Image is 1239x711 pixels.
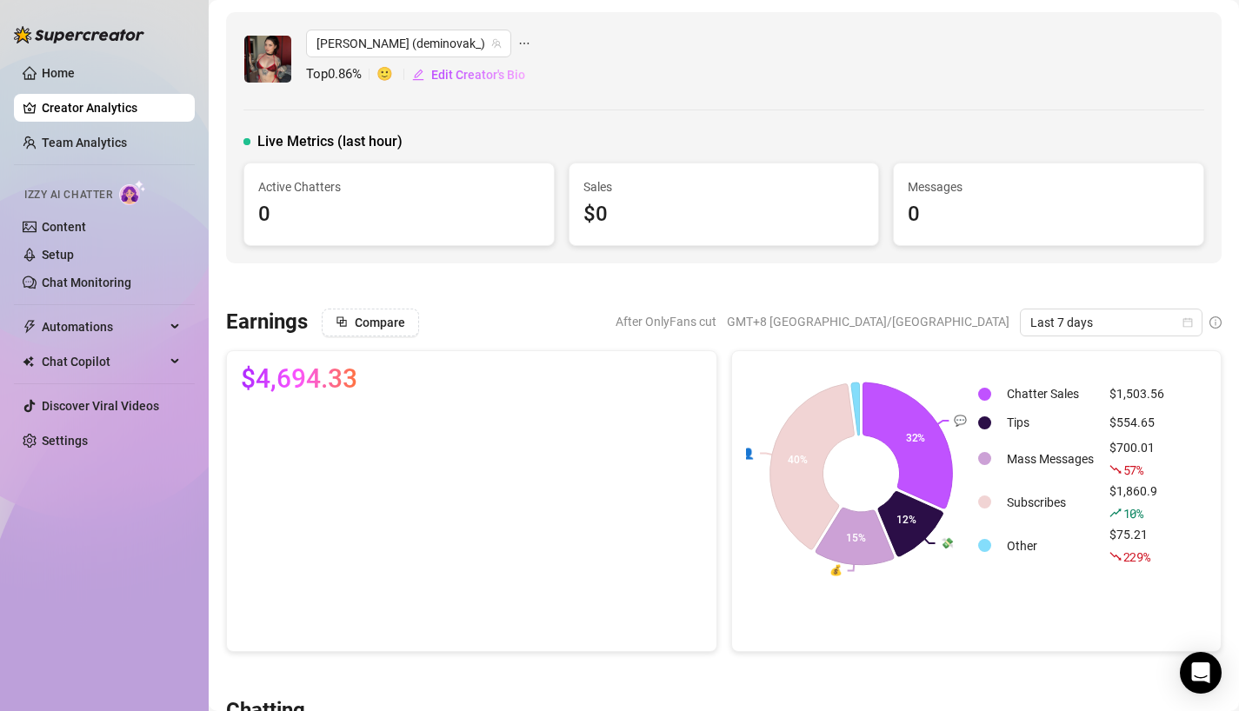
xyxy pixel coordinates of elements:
span: Last 7 days [1030,309,1192,336]
span: ellipsis [518,30,530,57]
a: Setup [42,248,74,262]
span: Active Chatters [258,177,540,196]
img: logo-BBDzfeDw.svg [14,26,144,43]
span: edit [412,69,424,81]
span: fall [1109,550,1122,562]
div: $1,860.9 [1109,482,1164,523]
a: Settings [42,434,88,448]
button: Edit Creator's Bio [411,61,526,89]
a: Creator Analytics [42,94,181,122]
span: team [491,38,502,49]
span: 229 % [1123,548,1150,565]
span: 10 % [1123,505,1143,522]
span: Edit Creator's Bio [431,68,525,82]
div: $554.65 [1109,413,1164,432]
span: rise [1109,507,1122,519]
button: Compare [322,309,419,336]
span: GMT+8 [GEOGRAPHIC_DATA]/[GEOGRAPHIC_DATA] [727,309,1009,335]
span: 🙂 [376,64,411,85]
text: 👤 [742,446,755,459]
div: $700.01 [1109,438,1164,480]
a: Content [42,220,86,234]
td: Mass Messages [1000,438,1101,480]
div: 0 [258,198,540,231]
span: $4,694.33 [241,365,357,393]
span: Chat Copilot [42,348,165,375]
span: calendar [1182,317,1193,328]
text: 💸 [940,536,953,549]
td: Other [1000,525,1101,567]
div: $75.21 [1109,525,1164,567]
span: 57 % [1123,462,1143,478]
td: Chatter Sales [1000,381,1101,408]
a: Team Analytics [42,136,127,150]
span: Live Metrics (last hour) [257,131,403,152]
span: Izzy AI Chatter [24,187,112,203]
span: thunderbolt [23,320,37,334]
img: Chat Copilot [23,355,34,368]
span: Messages [908,177,1189,196]
div: Open Intercom Messenger [1180,652,1222,694]
div: 0 [908,198,1189,231]
img: AI Chatter [119,180,146,205]
div: $1,503.56 [1109,384,1164,403]
span: Top 0.86 % [306,64,376,85]
span: Automations [42,313,165,341]
span: info-circle [1209,316,1222,329]
a: Home [42,66,75,80]
text: 💰 [829,563,842,576]
td: Subscribes [1000,482,1101,523]
span: Demi (deminovak_) [316,30,501,56]
h3: Earnings [226,309,308,336]
a: Discover Viral Videos [42,399,159,413]
img: Demi [244,36,291,83]
span: block [336,316,348,328]
td: Tips [1000,409,1101,436]
span: Compare [355,316,405,329]
div: $0 [583,198,865,231]
span: fall [1109,463,1122,475]
a: Chat Monitoring [42,276,131,289]
text: 💬 [954,414,967,427]
span: Sales [583,177,865,196]
span: After OnlyFans cut [616,309,716,335]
